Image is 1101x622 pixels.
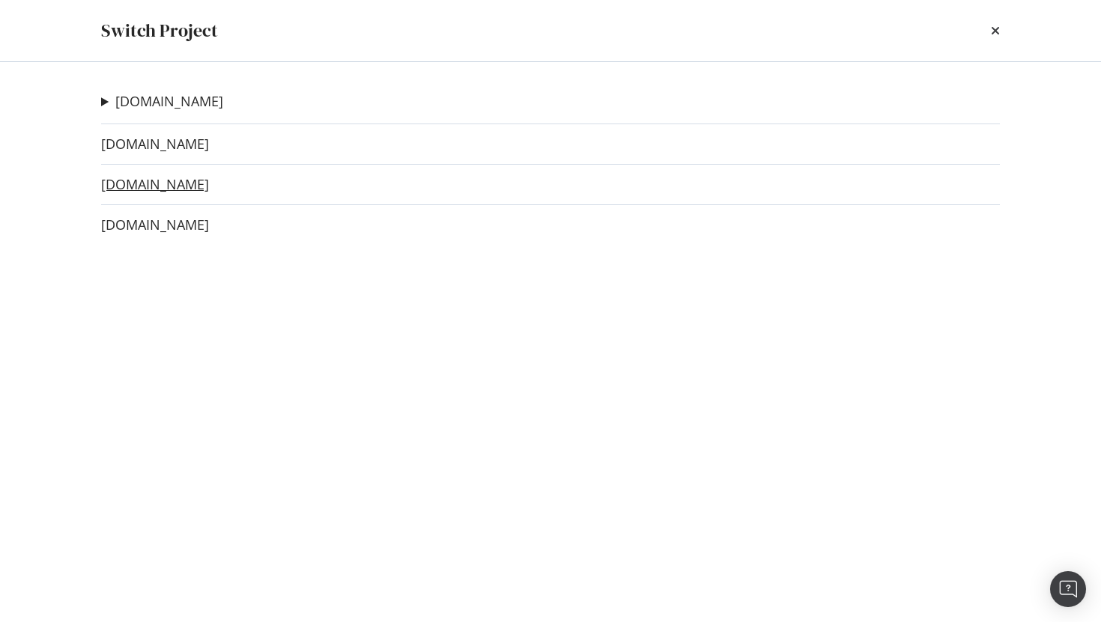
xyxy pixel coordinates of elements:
[101,92,223,112] summary: [DOMAIN_NAME]
[101,18,218,43] div: Switch Project
[101,177,209,192] a: [DOMAIN_NAME]
[991,18,1000,43] div: times
[101,136,209,152] a: [DOMAIN_NAME]
[115,94,223,109] a: [DOMAIN_NAME]
[1050,571,1086,607] div: Open Intercom Messenger
[101,217,209,233] a: [DOMAIN_NAME]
